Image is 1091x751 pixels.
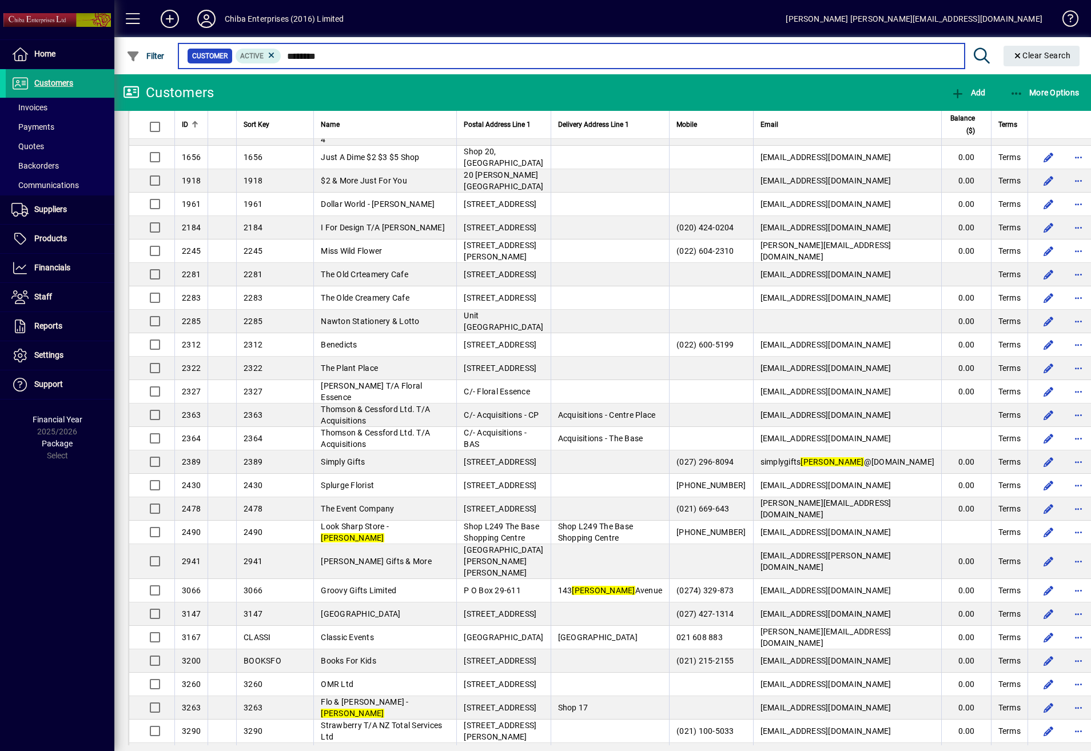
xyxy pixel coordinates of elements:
[760,223,891,232] span: [EMAIL_ADDRESS][DOMAIN_NAME]
[464,633,543,642] span: [GEOGRAPHIC_DATA]
[676,118,746,131] div: Mobile
[182,656,201,665] span: 3200
[464,311,543,331] span: Unit [GEOGRAPHIC_DATA]
[244,586,262,595] span: 3066
[464,586,521,595] span: P O Box 29-611
[941,673,991,696] td: 0.00
[321,317,419,326] span: Nawton Stationery & Lotto
[182,434,201,443] span: 2364
[244,223,262,232] span: 2184
[321,680,353,689] span: OMR Ltd
[760,609,891,618] span: [EMAIL_ADDRESS][DOMAIN_NAME]
[1040,406,1058,424] button: Edit
[464,504,536,513] span: [STREET_ADDRESS]
[182,680,201,689] span: 3260
[1069,382,1088,401] button: More options
[760,656,891,665] span: [EMAIL_ADDRESS][DOMAIN_NAME]
[11,122,54,131] span: Payments
[998,409,1021,421] span: Terms
[941,497,991,521] td: 0.00
[244,153,262,162] span: 1656
[244,726,262,736] span: 3290
[321,504,394,513] span: The Event Company
[941,380,991,404] td: 0.00
[1069,195,1088,213] button: More options
[321,381,422,402] span: [PERSON_NAME] T/A Floral Essence
[1069,242,1088,260] button: More options
[321,481,374,490] span: Splurge Florist
[998,725,1021,737] span: Terms
[244,703,262,712] span: 3263
[1040,382,1058,401] button: Edit
[34,78,73,87] span: Customers
[182,557,201,566] span: 2941
[464,293,536,302] span: [STREET_ADDRESS]
[11,181,79,190] span: Communications
[1069,722,1088,740] button: More options
[1069,552,1088,570] button: More options
[1040,289,1058,307] button: Edit
[760,153,891,162] span: [EMAIL_ADDRESS][DOMAIN_NAME]
[760,528,891,537] span: [EMAIL_ADDRESS][DOMAIN_NAME]
[1069,265,1088,283] button: More options
[949,112,985,137] div: Balance ($)
[998,339,1021,350] span: Terms
[321,457,365,466] span: Simply Gifts
[464,656,536,665] span: [STREET_ADDRESS]
[1040,265,1058,283] button: Edit
[321,270,408,279] span: The Old Crteamery Cafe
[760,586,891,595] span: [EMAIL_ADDRESS][DOMAIN_NAME]
[6,254,114,282] a: Financials
[1040,148,1058,166] button: Edit
[998,269,1021,280] span: Terms
[34,205,67,214] span: Suppliers
[998,222,1021,233] span: Terms
[998,386,1021,397] span: Terms
[1040,675,1058,693] button: Edit
[6,117,114,137] a: Payments
[244,246,262,255] span: 2245
[760,241,891,261] span: [PERSON_NAME][EMAIL_ADDRESS][DOMAIN_NAME]
[11,161,59,170] span: Backorders
[676,340,734,349] span: (022) 600-5199
[236,49,281,63] mat-chip: Activation Status: Active
[1069,500,1088,518] button: More options
[321,533,384,542] em: [PERSON_NAME]
[941,286,991,310] td: 0.00
[558,434,643,443] span: Acquisitions - The Base
[244,457,262,466] span: 2389
[6,137,114,156] a: Quotes
[1040,218,1058,237] button: Edit
[182,199,201,209] span: 1961
[941,193,991,216] td: 0.00
[182,528,201,537] span: 2490
[182,504,201,513] span: 2478
[941,357,991,380] td: 0.00
[464,481,536,490] span: [STREET_ADDRESS]
[464,241,536,261] span: [STREET_ADDRESS][PERSON_NAME]
[11,103,47,112] span: Invoices
[760,176,891,185] span: [EMAIL_ADDRESS][DOMAIN_NAME]
[1040,195,1058,213] button: Edit
[182,410,201,420] span: 2363
[1040,335,1058,354] button: Edit
[182,223,201,232] span: 2184
[464,522,539,542] span: Shop L249 The Base Shopping Centre
[464,410,539,420] span: C/- Acquisitions - CP
[182,118,188,131] span: ID
[182,457,201,466] span: 2389
[6,156,114,175] a: Backorders
[42,439,73,448] span: Package
[760,551,891,572] span: [EMAIL_ADDRESS][PERSON_NAME][DOMAIN_NAME]
[1069,429,1088,448] button: More options
[6,175,114,195] a: Communications
[676,223,734,232] span: (020) 424-0204
[6,98,114,117] a: Invoices
[126,51,165,61] span: Filter
[182,726,201,736] span: 3290
[34,350,63,359] span: Settings
[998,362,1021,374] span: Terms
[244,317,262,326] span: 2285
[998,456,1021,468] span: Terms
[676,457,734,466] span: (027) 296-8094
